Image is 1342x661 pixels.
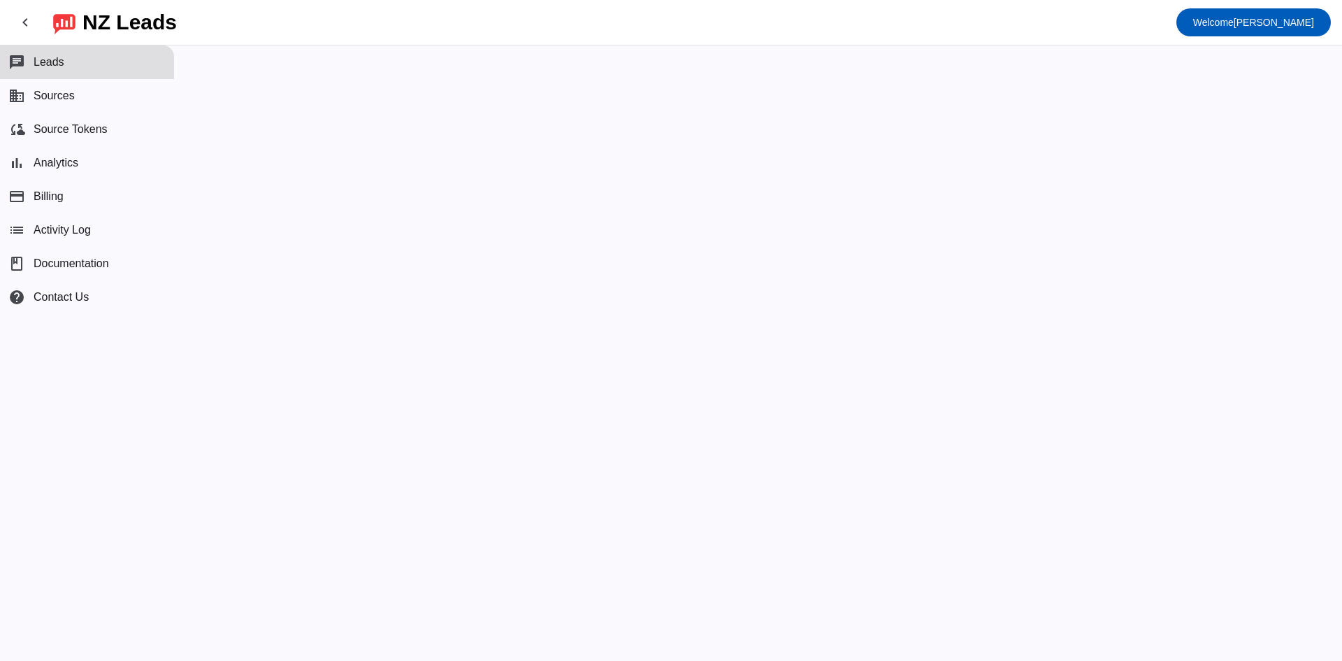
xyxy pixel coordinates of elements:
span: Billing [34,190,64,203]
span: Sources [34,90,75,102]
span: Source Tokens [34,123,108,136]
span: [PERSON_NAME] [1193,13,1314,32]
mat-icon: cloud_sync [8,121,25,138]
span: Activity Log [34,224,91,236]
span: Analytics [34,157,78,169]
mat-icon: payment [8,188,25,205]
mat-icon: business [8,87,25,104]
mat-icon: help [8,289,25,306]
img: logo [53,10,75,34]
div: NZ Leads [82,13,177,32]
button: Welcome[PERSON_NAME] [1176,8,1331,36]
span: book [8,255,25,272]
mat-icon: bar_chart [8,155,25,171]
span: Documentation [34,257,109,270]
mat-icon: list [8,222,25,239]
span: Contact Us [34,291,89,304]
span: Leads [34,56,64,69]
mat-icon: chevron_left [17,14,34,31]
span: Welcome [1193,17,1234,28]
mat-icon: chat [8,54,25,71]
